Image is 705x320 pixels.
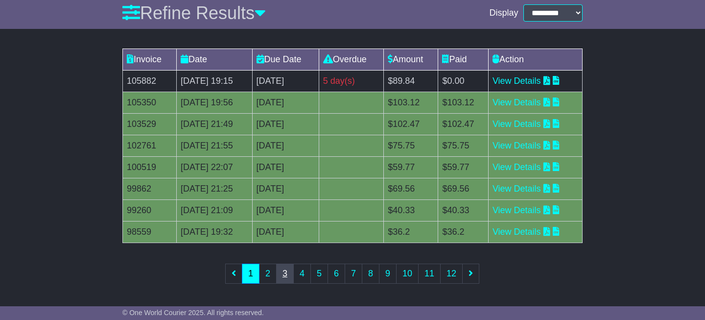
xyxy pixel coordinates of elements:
td: 98559 [123,221,177,243]
td: $102.47 [384,113,438,135]
td: $59.77 [438,156,489,178]
td: [DATE] [252,156,319,178]
td: [DATE] [252,178,319,199]
td: $40.33 [384,199,438,221]
td: [DATE] 21:55 [176,135,252,156]
td: $75.75 [438,135,489,156]
a: 7 [345,264,362,284]
td: $89.84 [384,70,438,92]
a: View Details [493,184,541,194]
td: [DATE] 22:07 [176,156,252,178]
td: [DATE] 21:25 [176,178,252,199]
td: $69.56 [438,178,489,199]
td: [DATE] [252,221,319,243]
a: 12 [440,264,463,284]
td: $103.12 [438,92,489,113]
a: Refine Results [122,3,266,23]
td: $36.2 [438,221,489,243]
a: View Details [493,227,541,237]
a: 3 [276,264,294,284]
a: 9 [379,264,397,284]
td: $75.75 [384,135,438,156]
td: $59.77 [384,156,438,178]
a: View Details [493,141,541,150]
td: [DATE] [252,135,319,156]
td: [DATE] 19:56 [176,92,252,113]
a: View Details [493,76,541,86]
td: Overdue [319,49,383,70]
td: 100519 [123,156,177,178]
span: Display [489,8,518,19]
td: Invoice [123,49,177,70]
a: 4 [293,264,311,284]
td: $0.00 [438,70,489,92]
td: $103.12 [384,92,438,113]
td: Due Date [252,49,319,70]
span: © One World Courier 2025. All rights reserved. [122,309,264,317]
td: Action [488,49,582,70]
a: View Details [493,98,541,107]
td: Amount [384,49,438,70]
td: [DATE] 21:09 [176,199,252,221]
td: 105882 [123,70,177,92]
td: $69.56 [384,178,438,199]
td: 102761 [123,135,177,156]
td: $40.33 [438,199,489,221]
a: 11 [418,264,441,284]
td: [DATE] 21:49 [176,113,252,135]
td: 103529 [123,113,177,135]
td: $102.47 [438,113,489,135]
a: 2 [259,264,277,284]
td: 99862 [123,178,177,199]
td: Date [176,49,252,70]
td: [DATE] [252,92,319,113]
a: 1 [242,264,259,284]
td: 105350 [123,92,177,113]
td: [DATE] [252,113,319,135]
a: 10 [396,264,419,284]
td: [DATE] [252,70,319,92]
a: View Details [493,162,541,172]
td: 99260 [123,199,177,221]
td: [DATE] 19:15 [176,70,252,92]
a: 5 [310,264,328,284]
td: Paid [438,49,489,70]
a: View Details [493,119,541,129]
td: $36.2 [384,221,438,243]
div: 5 day(s) [323,74,379,88]
td: [DATE] [252,199,319,221]
td: [DATE] 19:32 [176,221,252,243]
a: 8 [362,264,379,284]
a: 6 [328,264,345,284]
a: View Details [493,205,541,215]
